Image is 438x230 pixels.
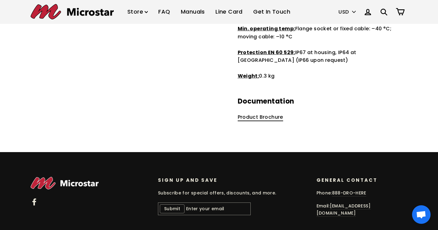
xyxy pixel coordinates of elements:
a: Line Card [211,3,247,21]
img: Microstar Electronics [31,177,99,190]
strong: Min. operating temp: [238,25,295,32]
ul: Primary [123,3,295,21]
p: Subscribe for special offers, discounts, and more. [158,190,307,196]
button: Submit [160,204,185,213]
strong: Protection EN 60 529: [238,49,295,56]
strong: Weight: [238,72,259,79]
a: Product Brochure [238,113,283,121]
a: FAQ [154,3,175,21]
a: Store [123,3,152,21]
h3: Documentation [238,97,408,106]
a: Get In Touch [249,3,295,21]
p: 0.3 kg [238,72,408,80]
p: Phone: [317,190,404,196]
p: Email: [317,202,404,216]
p: Flange socket or fixed cable: –40 °C; moving cable: –10 °C [238,25,408,40]
a: Manuals [176,3,210,21]
p: Sign up and save [158,177,307,183]
p: General Contact [317,177,404,183]
input: Enter your email [158,202,251,215]
a: 888-DRO-HERE [332,190,366,197]
a: [EMAIL_ADDRESS][DOMAIN_NAME] [317,203,371,216]
a: Open chat [412,205,431,224]
img: Microstar Electronics [31,4,114,19]
p: IP67 at housing, IP64 at [GEOGRAPHIC_DATA] (IP66 upon request) [238,49,408,64]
